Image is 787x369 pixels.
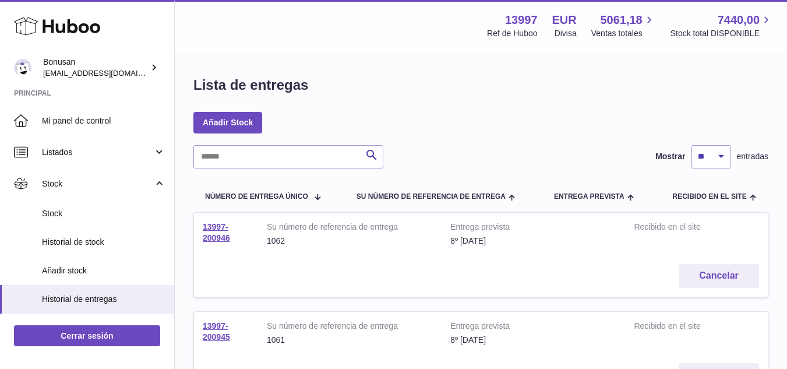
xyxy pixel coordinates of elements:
strong: Entrega prevista [450,222,616,236]
img: info@bonusan.es [14,59,31,76]
span: Stock [42,178,153,189]
span: 5061,18 [600,12,642,28]
span: Stock [42,208,165,219]
a: 7440,00 Stock total DISPONIBLE [670,12,773,39]
span: Añadir stock [42,265,165,276]
h1: Lista de entregas [193,76,308,94]
div: 8º [DATE] [450,236,616,247]
span: [EMAIL_ADDRESS][DOMAIN_NAME] [43,68,171,78]
div: Bonusan [43,57,148,79]
div: 8º [DATE] [450,335,616,346]
strong: Entrega prevista [450,321,616,335]
strong: Recibido en el site [634,222,719,236]
span: 7440,00 [718,12,760,28]
strong: EUR [552,12,577,28]
span: Historial de entregas [42,294,165,305]
span: Mi panel de control [42,115,165,126]
strong: Recibido en el site [634,321,719,335]
div: Divisa [555,28,577,39]
strong: Su número de referencia de entrega [267,222,433,236]
button: Cancelar [679,264,759,288]
a: 5061,18 Ventas totales [591,12,656,39]
div: 1061 [267,335,433,346]
label: Mostrar [655,151,685,162]
span: Historial de stock [42,237,165,248]
div: 1062 [267,236,433,247]
span: Cargas de ASN [42,322,165,333]
span: Entrega prevista [554,193,624,201]
span: entradas [737,151,768,162]
span: Stock total DISPONIBLE [670,28,773,39]
span: Ventas totales [591,28,656,39]
a: Añadir Stock [193,112,262,133]
strong: 13997 [505,12,538,28]
a: 13997-200946 [203,222,230,243]
div: Ref de Huboo [487,28,537,39]
span: Su número de referencia de entrega [357,193,506,201]
span: Número de entrega único [205,193,308,201]
a: 13997-200945 [203,321,230,342]
span: Listados [42,147,153,158]
span: Recibido en el site [673,193,747,201]
a: Cerrar sesión [14,325,160,346]
strong: Su número de referencia de entrega [267,321,433,335]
